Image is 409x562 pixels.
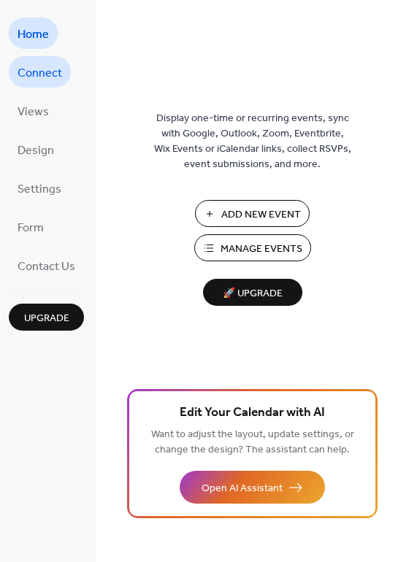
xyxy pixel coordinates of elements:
[18,139,54,162] span: Design
[18,178,61,201] span: Settings
[18,255,75,278] span: Contact Us
[9,172,70,204] a: Settings
[221,207,301,223] span: Add New Event
[18,101,49,123] span: Views
[9,304,84,331] button: Upgrade
[221,242,302,257] span: Manage Events
[194,234,311,261] button: Manage Events
[9,211,53,242] a: Form
[18,23,49,46] span: Home
[212,284,294,304] span: 🚀 Upgrade
[24,311,69,326] span: Upgrade
[9,134,63,165] a: Design
[18,217,44,239] span: Form
[9,95,58,126] a: Views
[180,471,325,504] button: Open AI Assistant
[151,425,354,460] span: Want to adjust the layout, update settings, or change the design? The assistant can help.
[9,18,58,49] a: Home
[9,250,84,281] a: Contact Us
[9,56,71,88] a: Connect
[18,62,62,85] span: Connect
[195,200,310,227] button: Add New Event
[203,279,302,306] button: 🚀 Upgrade
[202,481,283,496] span: Open AI Assistant
[180,403,325,423] span: Edit Your Calendar with AI
[154,111,351,172] span: Display one-time or recurring events, sync with Google, Outlook, Zoom, Eventbrite, Wix Events or ...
